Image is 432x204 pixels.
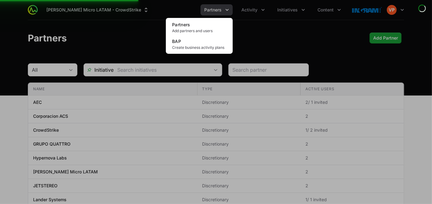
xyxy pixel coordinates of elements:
div: Main navigation [38,4,345,15]
span: BAP [172,39,181,44]
div: Partners menu [201,4,233,15]
span: Partners [172,22,190,27]
span: Add partners and users [172,28,227,33]
span: Create business activity plans [172,45,227,50]
a: PartnersAdd partners and users [167,19,231,36]
a: BAPCreate business activity plans [167,36,231,53]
